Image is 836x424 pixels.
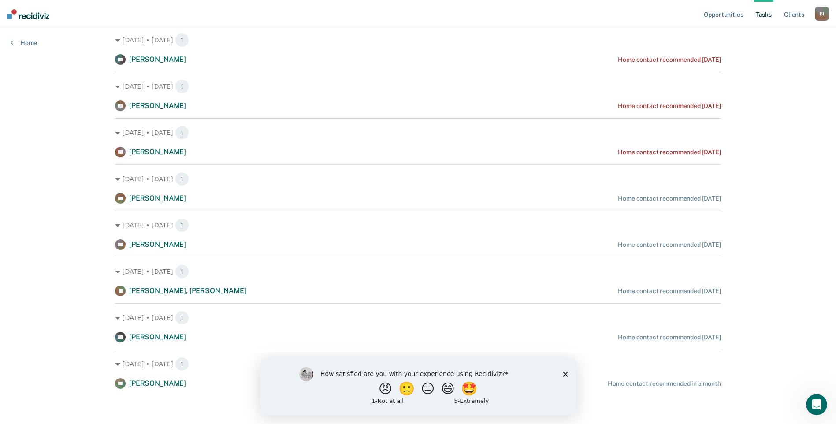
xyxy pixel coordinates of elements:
a: Home [11,39,37,47]
div: Home contact recommended [DATE] [618,102,721,110]
span: [PERSON_NAME] [129,55,186,63]
span: 1 [175,264,189,279]
div: Home contact recommended [DATE] [618,149,721,156]
div: [DATE] • [DATE] 1 [115,126,721,140]
span: 1 [175,172,189,186]
div: [DATE] • [DATE] 1 [115,33,721,47]
div: [DATE] • [DATE] 1 [115,311,721,325]
span: 1 [175,33,189,47]
span: 1 [175,218,189,232]
span: 1 [175,126,189,140]
iframe: Survey by Kim from Recidiviz [260,358,576,415]
span: [PERSON_NAME] [129,148,186,156]
span: [PERSON_NAME] [129,379,186,387]
div: Home contact recommended in a month [608,380,721,387]
div: [DATE] • [DATE] 1 [115,79,721,93]
button: BI [815,7,829,21]
div: Home contact recommended [DATE] [618,241,721,249]
span: [PERSON_NAME] [129,194,186,202]
span: [PERSON_NAME] [129,333,186,341]
span: 1 [175,357,189,371]
div: Home contact recommended [DATE] [618,334,721,341]
div: [DATE] • [DATE] 1 [115,264,721,279]
span: [PERSON_NAME], [PERSON_NAME] [129,286,246,295]
div: Home contact recommended [DATE] [618,56,721,63]
div: [DATE] • [DATE] 1 [115,357,721,371]
span: [PERSON_NAME] [129,240,186,249]
div: Home contact recommended [DATE] [618,287,721,295]
img: Recidiviz [7,9,49,19]
iframe: Intercom live chat [806,394,827,415]
div: [DATE] • [DATE] 1 [115,218,721,232]
div: [DATE] • [DATE] 1 [115,172,721,186]
div: B I [815,7,829,21]
span: [PERSON_NAME] [129,101,186,110]
div: Home contact recommended [DATE] [618,195,721,202]
span: 1 [175,311,189,325]
span: 1 [175,79,189,93]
